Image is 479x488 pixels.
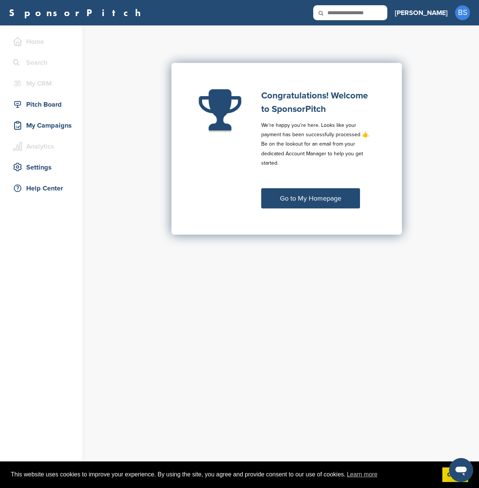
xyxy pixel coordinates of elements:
div: Search [11,56,75,69]
div: My CRM [11,77,75,90]
div: Analytics [11,140,75,153]
a: learn more about cookies [346,469,379,480]
iframe: Button to launch messaging window [449,458,473,482]
a: Search [7,54,75,71]
div: Help Center [11,182,75,195]
a: Pitch Board [7,96,75,113]
span: This website uses cookies to improve your experience. By using the site, you agree and provide co... [11,469,436,480]
a: SponsorPitch [9,8,146,18]
img: Fa trophy [198,89,242,133]
a: Home [7,33,75,50]
div: Pitch Board [11,98,75,111]
a: [PERSON_NAME] [395,4,448,21]
h3: [PERSON_NAME] [395,7,448,18]
a: Help Center [7,180,75,197]
h1: Congratulations! Welcome to SponsorPitch [261,89,376,116]
span: BS [455,5,470,20]
p: We’re happy you’re here. Looks like your payment has been successfully processed 👍. Be on the loo... [261,121,376,177]
div: Home [11,35,75,48]
a: Go to My Homepage [261,188,360,208]
div: My Campaigns [11,119,75,132]
a: My Campaigns [7,117,75,134]
div: Settings [11,161,75,174]
a: dismiss cookie message [442,467,468,482]
a: Analytics [7,138,75,155]
a: My CRM [7,75,75,92]
a: Settings [7,159,75,176]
